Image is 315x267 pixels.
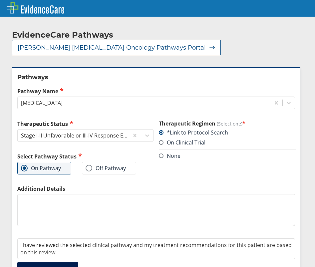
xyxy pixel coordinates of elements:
label: Additional Details [17,185,295,192]
h2: Select Pathway Status [17,152,154,160]
button: [PERSON_NAME] [MEDICAL_DATA] Oncology Pathways Portal [12,40,221,55]
label: On Clinical Trial [159,139,205,146]
label: On Pathway [21,165,61,171]
span: (Select one) [217,121,242,127]
span: [PERSON_NAME] [MEDICAL_DATA] Oncology Pathways Portal [18,44,206,52]
label: Therapeutic Status [17,120,154,128]
label: Pathway Name [17,87,295,95]
div: [MEDICAL_DATA] [21,99,63,107]
img: EvidenceCare [7,2,64,14]
h2: Pathways [17,73,295,81]
label: None [159,152,180,159]
h2: EvidenceCare Pathways [12,30,113,40]
label: *Link to Protocol Search [159,129,228,136]
div: Stage I-II Unfavorable or III-IV Response Evaluation [21,132,130,139]
label: Off Pathway [86,165,126,171]
h3: Therapeutic Regimen [159,120,295,127]
span: I have reviewed the selected clinical pathway and my treatment recommendations for this patient a... [20,241,292,256]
